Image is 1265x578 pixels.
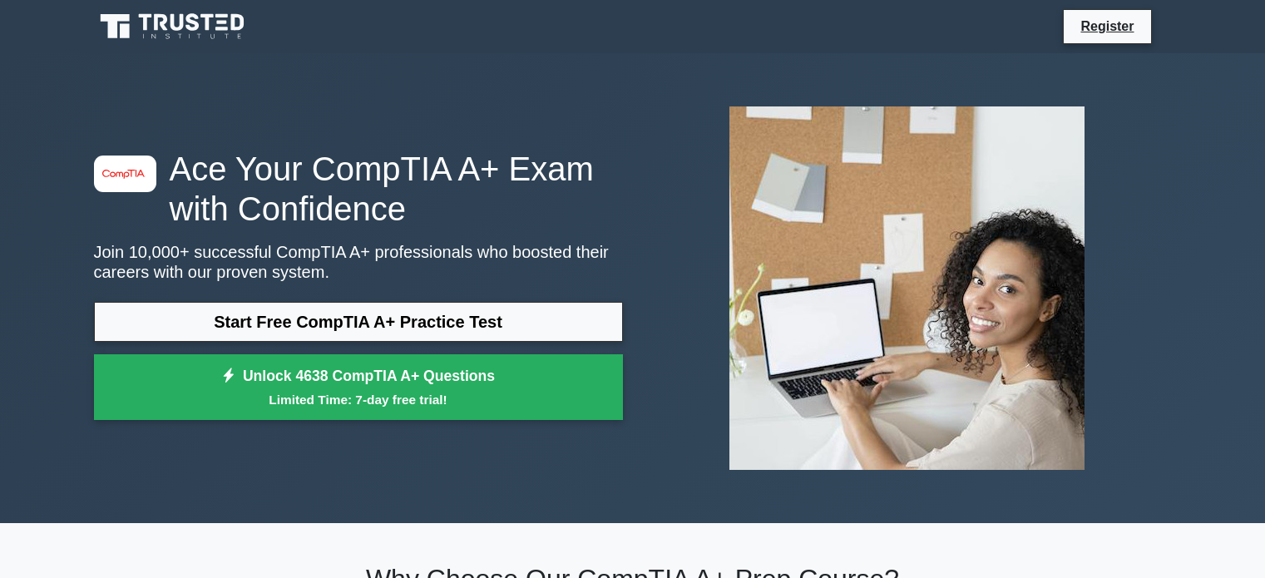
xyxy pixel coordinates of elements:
[94,354,623,421] a: Unlock 4638 CompTIA A+ QuestionsLimited Time: 7-day free trial!
[94,302,623,342] a: Start Free CompTIA A+ Practice Test
[94,149,623,229] h1: Ace Your CompTIA A+ Exam with Confidence
[115,390,602,409] small: Limited Time: 7-day free trial!
[1070,16,1144,37] a: Register
[94,242,623,282] p: Join 10,000+ successful CompTIA A+ professionals who boosted their careers with our proven system.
